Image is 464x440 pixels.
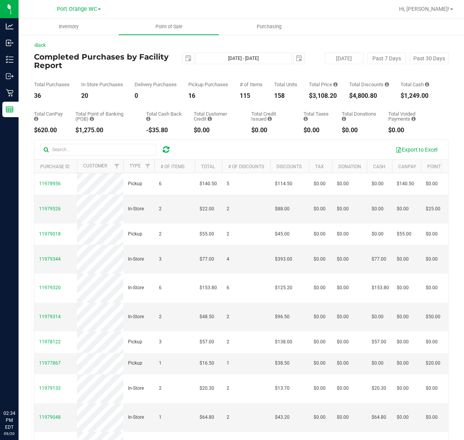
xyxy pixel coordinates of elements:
[240,82,263,87] div: # of Items
[314,385,326,392] span: $0.00
[342,116,346,121] i: Sum of all round-up-to-next-dollar total price adjustments for all purchases in the date range.
[39,314,61,319] span: 11979314
[6,22,14,30] inline-svg: Analytics
[426,180,438,188] span: $0.00
[200,385,214,392] span: $20.30
[146,127,182,133] div: -$35.80
[40,164,70,169] a: Purchase ID
[275,385,290,392] span: $13.70
[81,82,123,87] div: In Store Purchases
[128,360,142,367] span: Pickup
[200,313,214,321] span: $48.50
[159,230,162,238] span: 2
[274,82,297,87] div: Total Units
[159,284,162,292] span: 6
[337,205,349,213] span: $0.00
[397,360,409,367] span: $0.00
[188,93,228,99] div: 16
[337,414,349,421] span: $0.00
[397,256,409,263] span: $0.00
[111,160,123,173] a: Filter
[34,53,172,70] h4: Completed Purchases by Facility Report
[6,106,14,113] inline-svg: Reports
[159,414,162,421] span: 1
[275,180,292,188] span: $114.50
[426,230,438,238] span: $0.00
[398,164,416,169] a: CanPay
[159,360,162,367] span: 1
[200,256,214,263] span: $77.00
[227,313,229,321] span: 2
[227,205,229,213] span: 2
[372,230,384,238] span: $0.00
[8,378,31,401] iframe: Resource center
[200,284,217,292] span: $153.80
[349,93,389,99] div: $4,800.80
[397,284,409,292] span: $0.00
[200,230,214,238] span: $55.00
[401,82,429,87] div: Total Cash
[426,385,438,392] span: $0.00
[39,385,61,391] span: 11979132
[39,285,61,290] span: 11979320
[227,230,229,238] span: 2
[251,127,292,133] div: $0.00
[128,313,144,321] span: In-Store
[128,284,144,292] span: In-Store
[337,360,349,367] span: $0.00
[183,53,194,64] span: select
[325,53,363,64] button: [DATE]
[338,164,361,169] a: Donation
[372,284,389,292] span: $153.80
[128,256,144,263] span: In-Store
[333,82,338,87] i: Sum of the total prices of all purchases in the date range.
[401,93,429,99] div: $1,249.00
[425,82,429,87] i: Sum of the successful, non-voided cash payment transactions for all purchases in the date range. ...
[372,338,386,346] span: $57.00
[81,93,123,99] div: 20
[128,205,144,213] span: In-Store
[130,163,141,169] a: Type
[135,93,177,99] div: 0
[314,284,326,292] span: $0.00
[39,339,61,344] span: 11978122
[275,230,290,238] span: $45.00
[391,143,442,156] button: Export to Excel
[200,414,214,421] span: $64.80
[314,180,326,188] span: $0.00
[337,284,349,292] span: $0.00
[388,127,437,133] div: $0.00
[39,360,61,366] span: 11977867
[34,93,70,99] div: 36
[268,116,272,121] i: Sum of all account credit issued for all refunds from returned purchases in the date range.
[227,360,229,367] span: 1
[200,338,214,346] span: $57.00
[349,82,389,87] div: Total Discounts
[314,313,326,321] span: $0.00
[410,53,449,64] button: Past 30 Days
[142,160,154,173] a: Filter
[275,205,290,213] span: $88.00
[75,111,135,121] div: Total Point of Banking (POB)
[227,256,229,263] span: 4
[372,313,384,321] span: $0.00
[315,164,324,169] a: Tax
[274,93,297,99] div: 158
[251,111,292,121] div: Total Credit Issued
[372,256,386,263] span: $77.00
[314,338,326,346] span: $0.00
[426,256,438,263] span: $0.00
[275,313,290,321] span: $96.50
[194,127,240,133] div: $0.00
[337,313,349,321] span: $0.00
[399,6,449,12] span: Hi, [PERSON_NAME]!
[373,164,386,169] a: Cash
[304,116,308,121] i: Sum of the total taxes for all purchases in the date range.
[48,23,89,30] span: Inventory
[372,205,384,213] span: $0.00
[275,338,292,346] span: $138.00
[6,39,14,47] inline-svg: Inbound
[314,256,326,263] span: $0.00
[3,431,15,437] p: 09/20
[135,82,177,87] div: Delivery Purchases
